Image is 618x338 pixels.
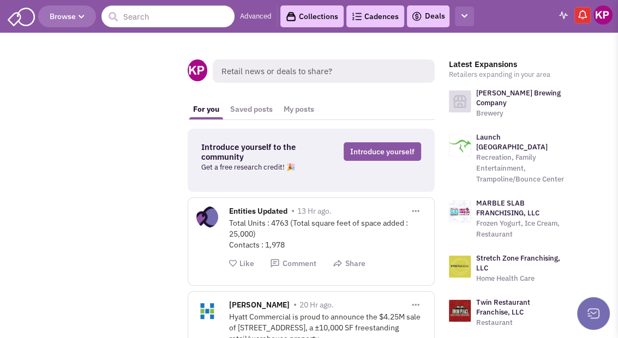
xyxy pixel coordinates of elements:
button: Like [229,258,254,269]
a: Advanced [240,11,272,22]
a: Collections [280,5,344,27]
span: 13 Hr ago. [297,206,332,216]
input: Search [101,5,235,27]
img: icon-collection-lavender-black.svg [286,11,296,22]
p: Retailers expanding in your area [449,69,566,80]
span: Browse [50,11,85,21]
a: Cadences [346,5,404,27]
button: Share [333,258,365,269]
img: logo [449,300,471,322]
a: Twin Restaurant Franchise, LLC [476,298,530,317]
span: Entities Updated [229,206,287,219]
button: Comment [270,258,316,269]
img: icon-deals.svg [411,10,422,23]
img: logo [449,135,471,156]
a: Saved posts [225,99,278,119]
img: logo [449,90,471,112]
p: Recreation, Family Entertainment, Trampoline/Bounce Center [476,152,566,185]
img: Cadences_logo.png [352,13,362,20]
a: For you [188,99,225,119]
p: Frozen Yogurt, Ice Cream, Restaurant [476,218,566,240]
span: Retail news or deals to share? [213,59,435,83]
button: Browse [38,5,96,27]
span: Like [239,258,254,268]
img: logo [449,201,471,222]
span: [PERSON_NAME] [229,300,290,312]
a: Launch [GEOGRAPHIC_DATA] [476,132,548,152]
img: SmartAdmin [8,5,35,26]
img: Keypoint Partners [593,5,613,25]
p: Brewery [476,108,566,119]
a: Introduce yourself [344,142,421,161]
a: Deals [411,10,445,23]
h3: Latest Expansions [449,59,566,69]
a: My posts [278,99,320,119]
img: logo [449,256,471,277]
p: Get a free research credit! 🎉 [201,162,323,173]
a: [PERSON_NAME] Brewing Company [476,88,561,107]
p: Home Health Care [476,273,566,284]
p: Restaurant [476,317,566,328]
span: 20 Hr ago. [299,300,334,310]
div: Total Units : 4763 (Total square feet of space added : 25,000) Contacts : 1,978 [229,218,426,250]
h3: Introduce yourself to the community [201,142,323,162]
a: Stretch Zone Franchising, LLC [476,253,560,273]
a: MARBLE SLAB FRANCHISING, LLC [476,198,539,218]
